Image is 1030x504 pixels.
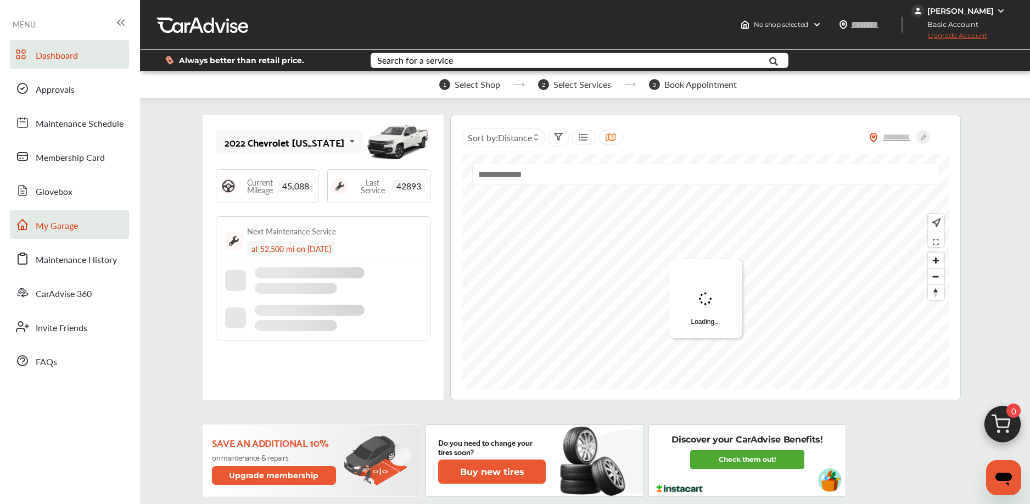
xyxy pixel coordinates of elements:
span: Glovebox [36,185,72,199]
img: header-divider.bc55588e.svg [902,16,903,33]
p: Discover your CarAdvise Benefits! [671,434,822,446]
span: Dashboard [36,49,78,63]
span: Basic Account [913,19,987,30]
span: 3 [649,79,660,90]
span: Last Service [353,178,391,194]
button: Buy new tires [438,460,546,484]
div: Search for a service [377,56,453,65]
span: MENU [13,20,36,29]
a: Approvals [10,74,129,103]
div: at 52,500 mi on [DATE] [247,241,335,256]
img: update-membership.81812027.svg [344,435,412,486]
span: Book Appointment [664,80,737,89]
img: instacart-vehicle.0979a191.svg [818,468,842,492]
canvas: Map [462,154,950,389]
img: new-tire.a0c7fe23.svg [559,422,631,500]
img: dollor_label_vector.a70140d1.svg [165,55,173,65]
button: Upgrade membership [212,466,336,485]
span: Invite Friends [36,321,87,335]
span: Zoom out [928,269,944,284]
span: CarAdvise 360 [36,287,92,301]
span: Distance [498,131,532,144]
span: Upgrade Account [911,31,987,45]
a: Invite Friends [10,312,129,341]
span: Select Shop [455,80,500,89]
span: Sort by : [468,131,532,144]
span: Approvals [36,83,75,97]
button: Zoom in [928,253,944,268]
img: stepper-arrow.e24c07c6.svg [624,82,636,87]
span: Membership Card [36,151,105,165]
span: Maintenance Schedule [36,117,124,131]
span: 2 [538,79,549,90]
span: 1 [439,79,450,90]
span: My Garage [36,219,78,233]
a: Check them out! [690,450,804,469]
div: 2022 Chevrolet [US_STATE] [225,137,345,148]
span: No shop selected [754,20,808,29]
span: 42893 [392,180,426,192]
img: header-home-logo.8d720a4f.svg [741,20,749,29]
img: steering_logo [221,178,236,194]
span: Reset bearing to north [928,285,944,300]
p: Save an additional 10% [212,436,338,449]
img: header-down-arrow.9dd2ce7d.svg [813,20,821,29]
p: on maintenance & repairs [212,453,338,462]
img: recenter.ce011a49.svg [930,217,941,229]
img: cart_icon.3d0951e8.svg [976,401,1029,453]
span: 45,088 [278,180,314,192]
a: My Garage [10,210,129,239]
span: Current Mileage [242,178,278,194]
span: Select Services [553,80,611,89]
a: Maintenance History [10,244,129,273]
div: Loading... [669,259,742,338]
a: Membership Card [10,142,129,171]
button: Zoom out [928,268,944,284]
span: FAQs [36,355,57,369]
p: Do you need to change your tires soon? [438,438,546,456]
a: Glovebox [10,176,129,205]
span: 0 [1006,404,1021,418]
a: CarAdvise 360 [10,278,129,307]
iframe: Button to launch messaging window [986,460,1021,495]
img: maintenance_logo [332,178,348,194]
img: stepper-arrow.e24c07c6.svg [513,82,525,87]
a: Maintenance Schedule [10,108,129,137]
span: Always better than retail price. [179,57,304,64]
img: jVpblrzwTbfkPYzPPzSLxeg0AAAAASUVORK5CYII= [911,4,925,18]
img: WGsFRI8htEPBVLJbROoPRyZpYNWhNONpIPPETTm6eUC0GeLEiAAAAAElFTkSuQmCC [997,7,1005,15]
img: location_vector.a44bc228.svg [839,20,848,29]
button: Reset bearing to north [928,284,944,300]
a: FAQs [10,346,129,375]
a: Buy new tires [438,460,548,484]
img: mobile_14514_st0640_046.png [365,117,430,167]
a: Dashboard [10,40,129,69]
span: Maintenance History [36,253,117,267]
img: instacart-logo.217963cc.svg [655,485,704,492]
div: [PERSON_NAME] [927,6,994,16]
img: location_vector_orange.38f05af8.svg [869,133,878,142]
img: maintenance_logo [225,232,243,250]
div: Next Maintenance Service [247,226,336,237]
